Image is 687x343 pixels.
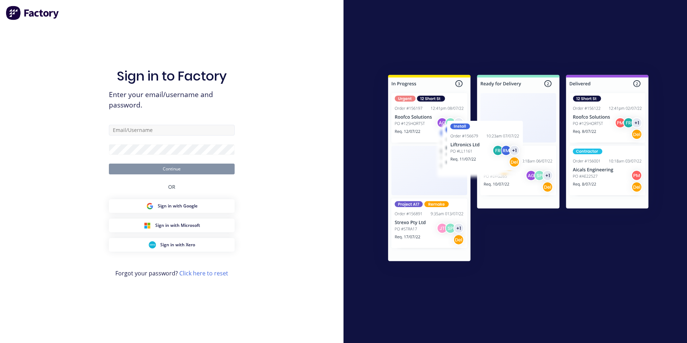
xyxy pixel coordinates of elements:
span: Enter your email/username and password. [109,90,235,110]
img: Xero Sign in [149,241,156,248]
button: Continue [109,164,235,174]
img: Microsoft Sign in [144,222,151,229]
a: Click here to reset [179,269,228,277]
img: Factory [6,6,60,20]
img: Sign in [372,60,664,278]
button: Xero Sign inSign in with Xero [109,238,235,252]
h1: Sign in to Factory [117,68,227,84]
div: OR [168,174,175,199]
span: Sign in with Microsoft [155,222,200,229]
input: Email/Username [109,125,235,136]
span: Sign in with Xero [160,242,195,248]
img: Google Sign in [146,202,153,210]
span: Forgot your password? [115,269,228,278]
button: Google Sign inSign in with Google [109,199,235,213]
button: Microsoft Sign inSign in with Microsoft [109,219,235,232]
span: Sign in with Google [158,203,198,209]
